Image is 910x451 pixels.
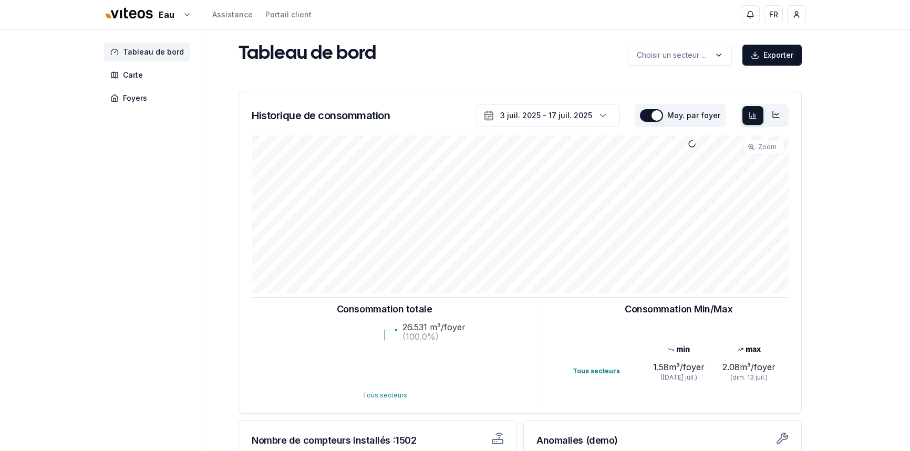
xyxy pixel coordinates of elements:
[239,44,376,65] h1: Tableau de bord
[362,391,407,399] text: Tous secteurs
[714,373,784,382] div: (dim. 13 juil.)
[643,344,713,354] div: min
[402,322,466,332] text: 26.531 m³/foyer
[714,344,784,354] div: max
[123,47,184,57] span: Tableau de bord
[742,45,802,66] button: Exporter
[637,50,706,60] p: Choisir un secteur ...
[667,112,720,119] label: Moy. par foyer
[104,4,191,26] button: Eau
[159,8,174,21] span: Eau
[123,93,147,103] span: Foyers
[402,331,439,342] text: (100.0%)
[123,70,143,80] span: Carte
[477,104,620,127] button: 3 juil. 2025 - 17 juil. 2025
[573,367,643,375] div: Tous secteurs
[104,43,194,61] a: Tableau de bord
[104,66,194,85] a: Carte
[764,5,783,24] button: FR
[104,1,154,26] img: Viteos - Eau Logo
[212,9,253,20] a: Assistance
[758,143,777,151] span: Zoom
[625,302,732,317] h3: Consommation Min/Max
[252,433,437,448] h3: Nombre de compteurs installés : 1502
[265,9,312,20] a: Portail client
[643,373,713,382] div: ([DATE] juil.)
[252,108,390,123] h3: Historique de consommation
[643,361,713,373] div: 1.58 m³/foyer
[104,89,194,108] a: Foyers
[500,110,592,121] div: 3 juil. 2025 - 17 juil. 2025
[337,302,432,317] h3: Consommation totale
[714,361,784,373] div: 2.08 m³/foyer
[536,433,789,448] h3: Anomalies (demo)
[628,45,732,66] button: label
[769,9,778,20] span: FR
